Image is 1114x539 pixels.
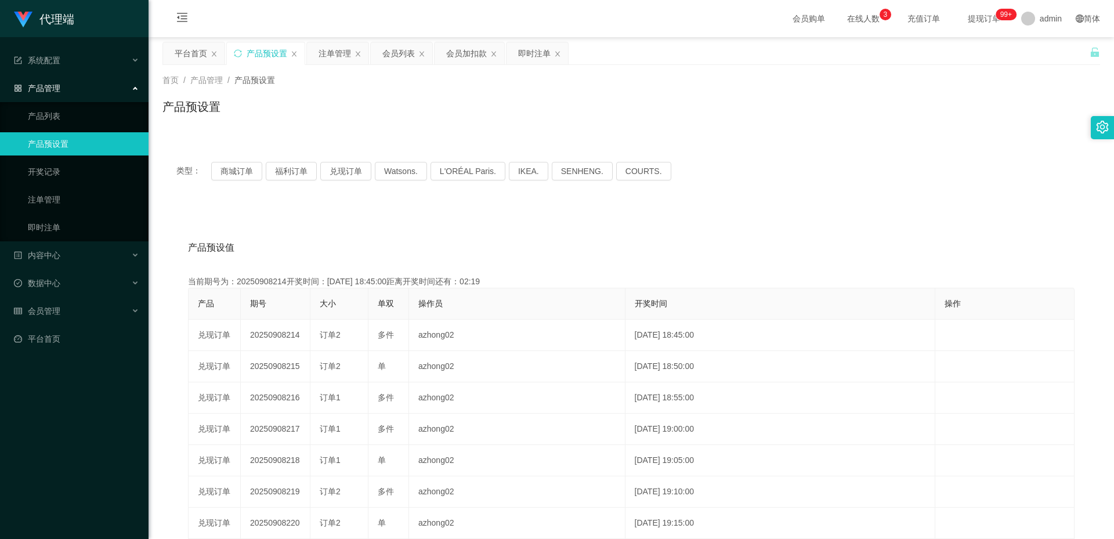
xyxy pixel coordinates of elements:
span: 内容中心 [14,251,60,260]
span: 多件 [378,424,394,433]
span: 操作员 [418,299,443,308]
span: 产品预设置 [234,75,275,85]
i: 图标: menu-fold [162,1,202,38]
td: [DATE] 18:45:00 [625,320,935,351]
span: 操作 [945,299,961,308]
h1: 代理端 [39,1,74,38]
div: 注单管理 [319,42,351,64]
span: 多件 [378,393,394,402]
i: 图标: appstore-o [14,84,22,92]
td: 兑现订单 [189,508,241,539]
td: [DATE] 19:15:00 [625,508,935,539]
i: 图标: sync [234,49,242,57]
button: 商城订单 [211,162,262,180]
td: 兑现订单 [189,320,241,351]
td: [DATE] 18:55:00 [625,382,935,414]
span: 大小 [320,299,336,308]
div: 会员加扣款 [446,42,487,64]
td: azhong02 [409,445,625,476]
span: 订单1 [320,424,341,433]
i: 图标: close [211,50,218,57]
span: 单 [378,518,386,527]
a: 产品预设置 [28,132,139,155]
td: azhong02 [409,476,625,508]
td: azhong02 [409,351,625,382]
span: 产品管理 [14,84,60,93]
sup: 1109 [996,9,1017,20]
img: logo.9652507e.png [14,12,32,28]
i: 图标: close [355,50,361,57]
td: azhong02 [409,382,625,414]
td: [DATE] 18:50:00 [625,351,935,382]
i: 图标: close [554,50,561,57]
td: 20250908219 [241,476,310,508]
i: 图标: close [418,50,425,57]
span: 类型： [176,162,211,180]
a: 注单管理 [28,188,139,211]
td: 兑现订单 [189,445,241,476]
a: 图标: dashboard平台首页 [14,327,139,350]
span: / [227,75,230,85]
span: 期号 [250,299,266,308]
sup: 3 [880,9,891,20]
td: azhong02 [409,414,625,445]
i: 图标: profile [14,251,22,259]
td: 兑现订单 [189,382,241,414]
span: 会员管理 [14,306,60,316]
td: [DATE] 19:05:00 [625,445,935,476]
button: IKEA. [509,162,548,180]
a: 代理端 [14,14,74,23]
span: 充值订单 [902,15,946,23]
i: 图标: unlock [1090,47,1100,57]
a: 产品列表 [28,104,139,128]
button: L'ORÉAL Paris. [431,162,505,180]
i: 图标: setting [1096,121,1109,133]
span: 单双 [378,299,394,308]
td: 20250908214 [241,320,310,351]
td: azhong02 [409,508,625,539]
div: 会员列表 [382,42,415,64]
i: 图标: global [1076,15,1084,23]
a: 即时注单 [28,216,139,239]
span: 订单2 [320,361,341,371]
span: 单 [378,455,386,465]
td: 20250908216 [241,382,310,414]
span: 提现订单 [962,15,1006,23]
span: 订单1 [320,455,341,465]
td: [DATE] 19:10:00 [625,476,935,508]
span: 在线人数 [841,15,885,23]
i: 图标: close [490,50,497,57]
td: 20250908217 [241,414,310,445]
td: [DATE] 19:00:00 [625,414,935,445]
span: 订单1 [320,393,341,402]
i: 图标: table [14,307,22,315]
span: 开奖时间 [635,299,667,308]
button: 兑现订单 [320,162,371,180]
span: 产品 [198,299,214,308]
span: / [183,75,186,85]
span: 系统配置 [14,56,60,65]
span: 首页 [162,75,179,85]
td: 20250908218 [241,445,310,476]
div: 当前期号为：20250908214开奖时间：[DATE] 18:45:00距离开奖时间还有：02:19 [188,276,1075,288]
span: 产品管理 [190,75,223,85]
i: 图标: form [14,56,22,64]
td: 兑现订单 [189,351,241,382]
button: COURTS. [616,162,671,180]
p: 3 [884,9,888,20]
td: 兑现订单 [189,414,241,445]
span: 单 [378,361,386,371]
td: 20250908215 [241,351,310,382]
div: 平台首页 [175,42,207,64]
button: 福利订单 [266,162,317,180]
div: 产品预设置 [247,42,287,64]
a: 开奖记录 [28,160,139,183]
i: 图标: check-circle-o [14,279,22,287]
span: 订单2 [320,518,341,527]
span: 多件 [378,487,394,496]
div: 即时注单 [518,42,551,64]
span: 订单2 [320,487,341,496]
td: 20250908220 [241,508,310,539]
button: SENHENG. [552,162,613,180]
span: 数据中心 [14,278,60,288]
